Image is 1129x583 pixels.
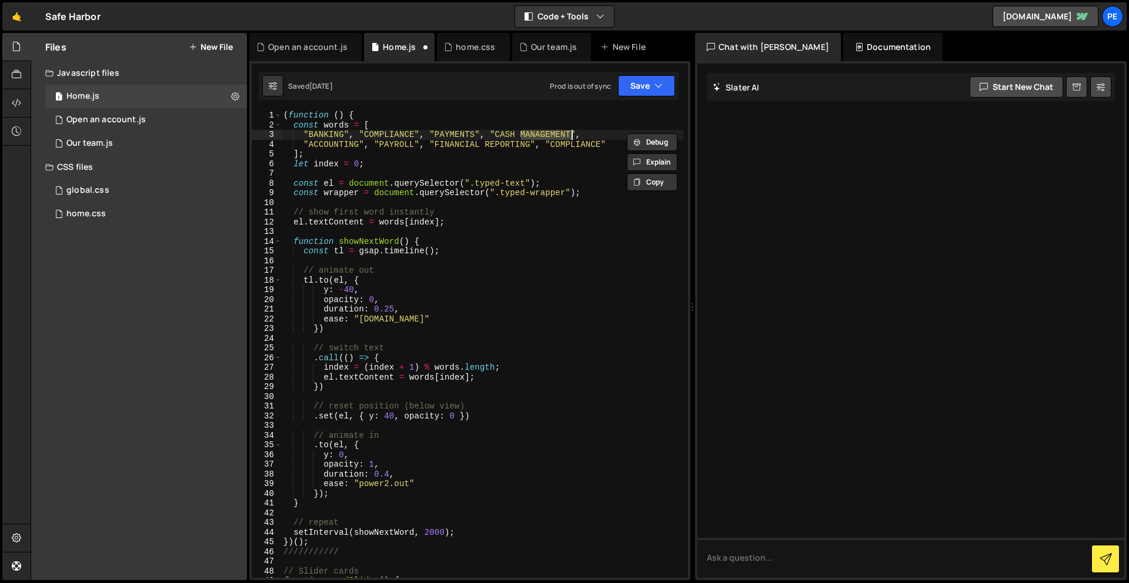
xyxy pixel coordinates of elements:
[252,207,282,217] div: 11
[45,9,101,24] div: Safe Harbor
[695,33,841,61] div: Chat with [PERSON_NAME]
[252,276,282,286] div: 18
[252,110,282,120] div: 1
[515,6,614,27] button: Code + Tools
[252,266,282,276] div: 17
[970,76,1063,98] button: Start new chat
[252,489,282,499] div: 40
[45,41,66,53] h2: Files
[456,41,495,53] div: home.css
[252,130,282,140] div: 3
[45,108,247,132] div: Open an account.js
[252,450,282,460] div: 36
[252,120,282,130] div: 2
[252,382,282,392] div: 29
[66,185,109,196] div: global.css
[252,198,282,208] div: 10
[309,81,333,91] div: [DATE]
[189,42,233,52] button: New File
[252,285,282,295] div: 19
[55,93,62,102] span: 1
[252,567,282,577] div: 48
[252,537,282,547] div: 45
[252,479,282,489] div: 39
[252,470,282,480] div: 38
[252,304,282,314] div: 21
[252,363,282,373] div: 27
[531,41,577,53] div: Our team.js
[268,41,348,53] div: Open an account.js
[843,33,943,61] div: Documentation
[383,41,416,53] div: Home.js
[252,256,282,266] div: 16
[252,246,282,256] div: 15
[252,498,282,508] div: 41
[252,460,282,470] div: 37
[1102,6,1123,27] a: Pe
[252,169,282,179] div: 7
[66,115,146,125] div: Open an account.js
[31,155,247,179] div: CSS files
[627,153,677,171] button: Explain
[252,392,282,402] div: 30
[252,217,282,227] div: 12
[252,411,282,421] div: 32
[288,81,333,91] div: Saved
[627,133,677,151] button: Debug
[45,179,247,202] div: 16385/45328.css
[252,557,282,567] div: 47
[627,173,677,191] button: Copy
[2,2,31,31] a: 🤙
[550,81,611,91] div: Prod is out of sync
[252,324,282,334] div: 23
[252,518,282,528] div: 43
[45,132,247,155] div: 16385/45046.js
[252,149,282,159] div: 5
[252,440,282,450] div: 35
[45,85,247,108] div: 16385/44326.js
[993,6,1098,27] a: [DOMAIN_NAME]
[252,237,282,247] div: 14
[252,353,282,363] div: 26
[252,188,282,198] div: 9
[600,41,650,53] div: New File
[252,227,282,237] div: 13
[252,528,282,538] div: 44
[252,295,282,305] div: 20
[252,334,282,344] div: 24
[252,547,282,557] div: 46
[45,202,247,226] div: 16385/45146.css
[252,140,282,150] div: 4
[31,61,247,85] div: Javascript files
[66,91,99,102] div: Home.js
[252,179,282,189] div: 8
[66,138,113,149] div: Our team.js
[252,401,282,411] div: 31
[252,508,282,518] div: 42
[252,431,282,441] div: 34
[252,343,282,353] div: 25
[66,209,106,219] div: home.css
[252,421,282,431] div: 33
[713,82,760,93] h2: Slater AI
[252,159,282,169] div: 6
[252,373,282,383] div: 28
[252,314,282,324] div: 22
[618,75,675,96] button: Save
